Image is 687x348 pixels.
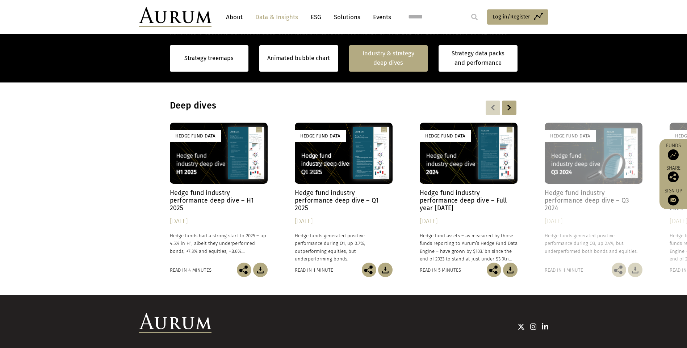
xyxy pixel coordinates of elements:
[170,130,221,142] div: Hedge Fund Data
[628,263,642,277] img: Download Article
[518,323,525,330] img: Twitter icon
[237,263,251,277] img: Share this post
[530,323,537,330] img: Instagram icon
[184,54,234,63] a: Strategy treemaps
[295,232,393,263] p: Hedge funds generated positive performance during Q1, up 0.7%, outperforming equities, but underp...
[170,216,268,226] div: [DATE]
[542,323,548,330] img: Linkedin icon
[170,100,424,111] h3: Deep dives
[663,143,683,160] a: Funds
[668,149,679,160] img: Access Funds
[612,263,626,277] img: Share this post
[420,216,518,226] div: [DATE]
[295,266,333,274] div: Read in 1 minute
[222,10,246,24] a: About
[545,130,596,142] div: Hedge Fund Data
[545,189,642,212] h4: Hedge fund industry performance deep dive – Q3 2024
[349,45,428,72] a: Industry & strategy deep dives
[420,130,471,142] div: Hedge Fund Data
[295,130,346,142] div: Hedge Fund Data
[668,171,679,182] img: Share this post
[307,10,325,24] a: ESG
[420,266,461,274] div: Read in 5 minutes
[487,263,501,277] img: Share this post
[369,10,391,24] a: Events
[487,9,548,25] a: Log in/Register
[545,216,642,226] div: [DATE]
[493,12,530,21] span: Log in/Register
[420,123,518,263] a: Hedge Fund Data Hedge fund industry performance deep dive – Full year [DATE] [DATE] Hedge fund as...
[362,263,376,277] img: Share this post
[170,189,268,212] h4: Hedge fund industry performance deep dive – H1 2025
[420,189,518,212] h4: Hedge fund industry performance deep dive – Full year [DATE]
[420,232,518,263] p: Hedge fund assets – as measured by those funds reporting to Aurum’s Hedge Fund Data Engine – have...
[295,189,393,212] h4: Hedge fund industry performance deep dive – Q1 2025
[170,232,268,255] p: Hedge funds had a strong start to 2025 – up 4.5% in H1, albeit they underperformed bonds, +7.3% a...
[663,188,683,205] a: Sign up
[170,123,268,263] a: Hedge Fund Data Hedge fund industry performance deep dive – H1 2025 [DATE] Hedge funds had a stro...
[267,54,330,63] a: Animated bubble chart
[139,7,211,27] img: Aurum
[378,263,393,277] img: Download Article
[252,10,302,24] a: Data & Insights
[668,195,679,205] img: Sign up to our newsletter
[663,166,683,182] div: Share
[139,313,211,333] img: Aurum Logo
[439,45,518,72] a: Strategy data packs and performance
[253,263,268,277] img: Download Article
[503,263,518,277] img: Download Article
[295,123,393,263] a: Hedge Fund Data Hedge fund industry performance deep dive – Q1 2025 [DATE] Hedge funds generated ...
[545,266,583,274] div: Read in 1 minute
[170,266,211,274] div: Read in 4 minutes
[330,10,364,24] a: Solutions
[545,232,642,255] p: Hedge funds generated positive performance during Q3, up 2.4%, but underperformed both bonds and ...
[467,10,482,24] input: Submit
[295,216,393,226] div: [DATE]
